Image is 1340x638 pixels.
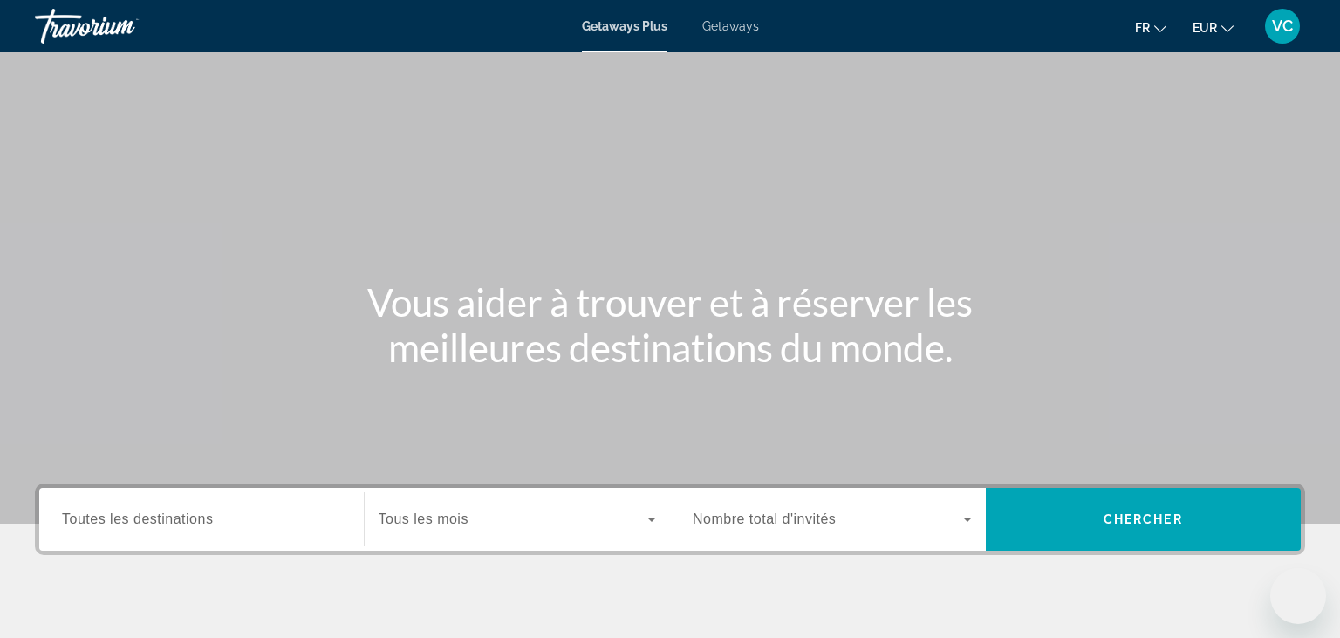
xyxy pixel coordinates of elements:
a: Getaways Plus [582,19,667,33]
span: VC [1272,17,1293,35]
a: Getaways [702,19,759,33]
span: Tous les mois [379,511,468,526]
h1: Vous aider à trouver et à réserver les meilleures destinations du monde. [343,279,997,370]
span: Chercher [1104,512,1183,526]
span: EUR [1193,21,1217,35]
span: fr [1135,21,1150,35]
iframe: Bouton de lancement de la fenêtre de messagerie [1270,568,1326,624]
span: Nombre total d'invités [693,511,836,526]
button: Chercher [986,488,1302,551]
span: Toutes les destinations [62,511,213,526]
button: User Menu [1260,8,1305,45]
button: Change language [1135,15,1166,40]
a: Travorium [35,3,209,49]
div: Search widget [39,488,1301,551]
button: Change currency [1193,15,1234,40]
